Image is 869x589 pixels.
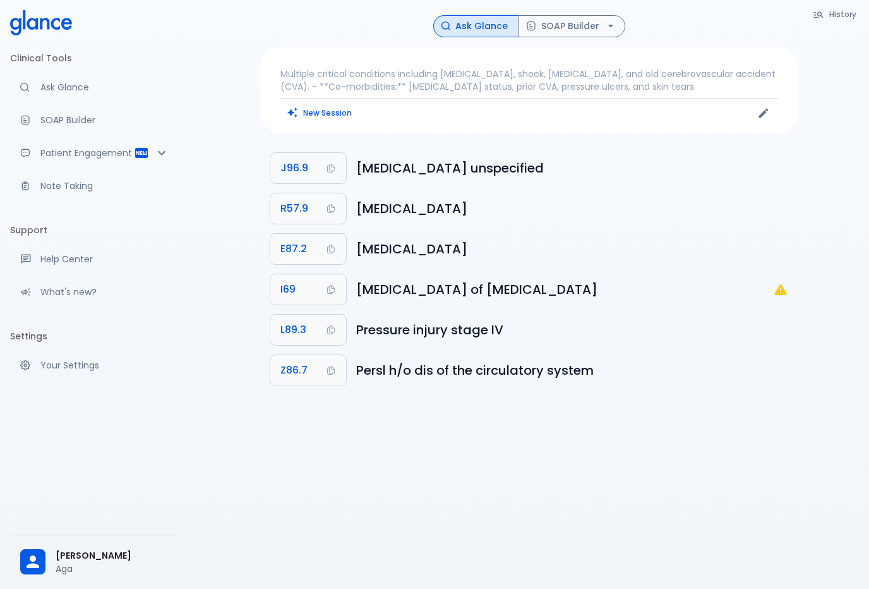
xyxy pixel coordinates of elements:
p: Patient Engagement [40,147,134,159]
button: Edit [754,104,773,123]
p: Note Taking [40,179,169,192]
svg: I69: Not a billable code [773,282,788,297]
p: Help Center [40,253,169,265]
div: Recent updates and feature releases [10,278,179,306]
button: SOAP Builder [518,15,625,37]
li: Clinical Tools [10,43,179,73]
h6: Sequelae of cerebrovascular disease [356,279,773,300]
h6: Respiratory failure, unspecified [356,158,788,178]
button: Clears all inputs and results. [280,104,359,122]
span: E87.2 [280,240,307,258]
span: Z86.7 [280,361,308,379]
button: History [806,5,864,23]
span: R57.9 [280,200,308,217]
div: Patient Reports & Referrals [10,139,179,167]
li: Support [10,215,179,245]
p: What's new? [40,286,169,298]
p: Your Settings [40,359,169,372]
h6: Shock, unspecified [356,198,788,219]
span: L89.3 [280,321,306,339]
button: Copy Code J96.9 to clipboard [270,153,346,183]
span: [PERSON_NAME] [56,549,169,562]
a: Moramiz: Find ICD10AM codes instantly [10,73,179,101]
button: Copy Code L89.3 to clipboard [270,315,346,345]
a: Advanced note-taking [10,172,179,200]
button: Ask Glance [433,15,518,37]
p: Ask Glance [40,81,169,94]
a: Docugen: Compose a clinical documentation in seconds [10,106,179,134]
button: Copy Code I69 to clipboard [270,274,346,305]
div: [PERSON_NAME]Aga [10,540,179,584]
p: Multiple critical conditions including [MEDICAL_DATA], shock, [MEDICAL_DATA], and old cerebrovasc... [280,68,778,93]
h6: Acidosis [356,239,788,259]
h6: Personal history of diseases of the circulatory system [356,360,788,380]
span: J96.9 [280,159,308,177]
button: Copy Code E87.2 to clipboard [270,234,346,264]
a: Manage your settings [10,351,179,379]
li: Settings [10,321,179,351]
p: Aga [56,562,169,575]
p: SOAP Builder [40,114,169,126]
button: Copy Code R57.9 to clipboard [270,193,346,224]
button: Copy Code Z86.7 to clipboard [270,355,346,386]
span: I69 [280,281,296,298]
a: Get help from our support team [10,245,179,273]
h6: Pressure injury, stage IV [356,320,788,340]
